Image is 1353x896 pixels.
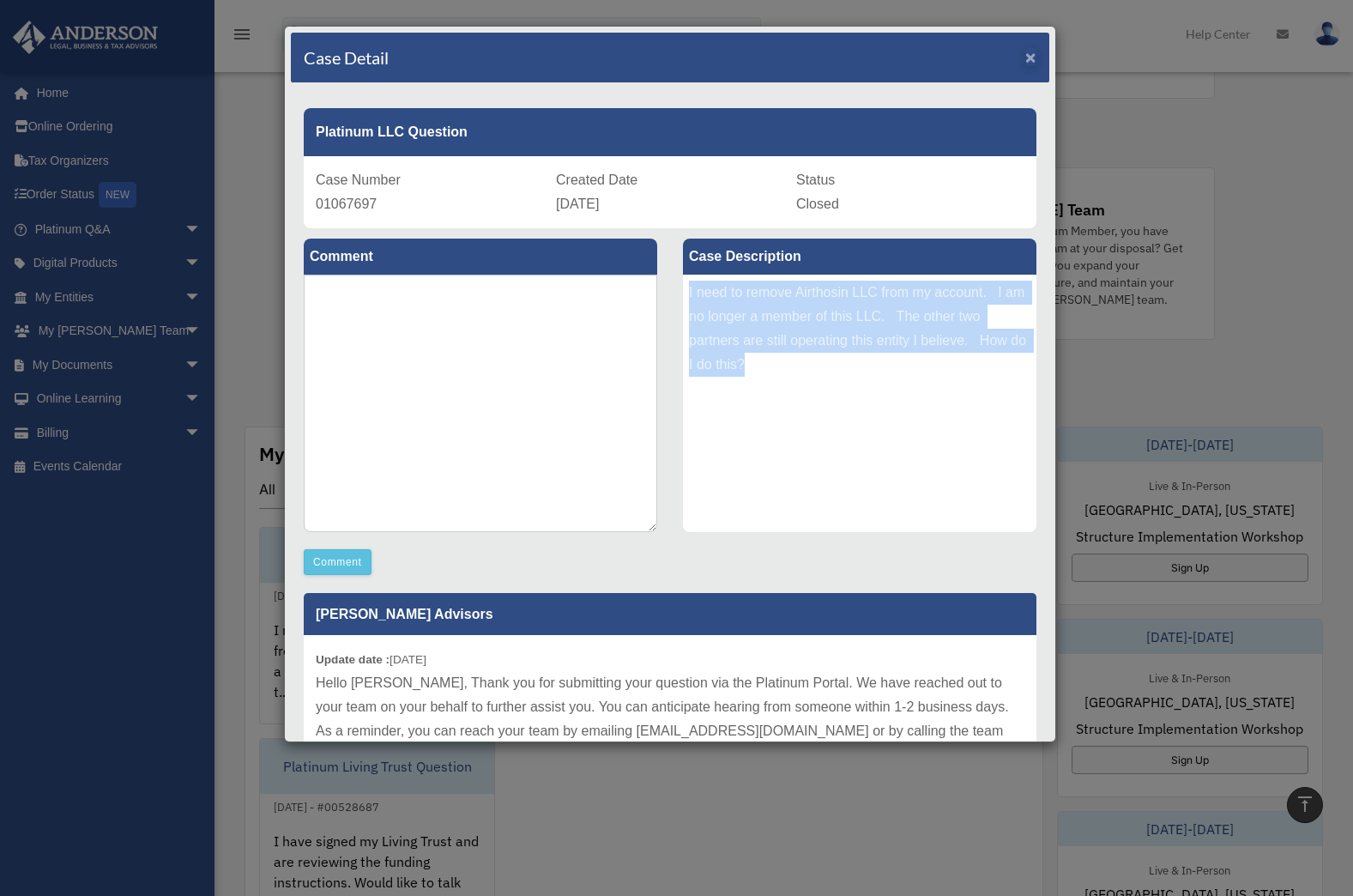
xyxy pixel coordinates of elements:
label: Case Description [683,239,1036,275]
span: [DATE] [556,197,599,211]
span: Status [796,173,835,187]
span: Closed [796,197,839,211]
div: I need to remove Airthosin LLC from my account. I am no longer a member of this LLC. The other tw... [683,275,1036,532]
span: Case Number [316,173,401,187]
p: [PERSON_NAME] Advisors [304,593,1036,635]
h4: Case Detail [304,45,389,70]
span: 01067697 [316,197,377,211]
div: Platinum LLC Question [304,108,1036,156]
span: Created Date [556,173,637,187]
small: [DATE] [316,653,426,666]
span: × [1025,47,1036,67]
button: Comment [304,549,371,575]
button: Close [1025,48,1036,66]
p: Hello [PERSON_NAME], Thank you for submitting your question via the Platinum Portal. We have reac... [316,671,1024,791]
label: Comment [304,239,657,275]
b: Update date : [316,653,390,666]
